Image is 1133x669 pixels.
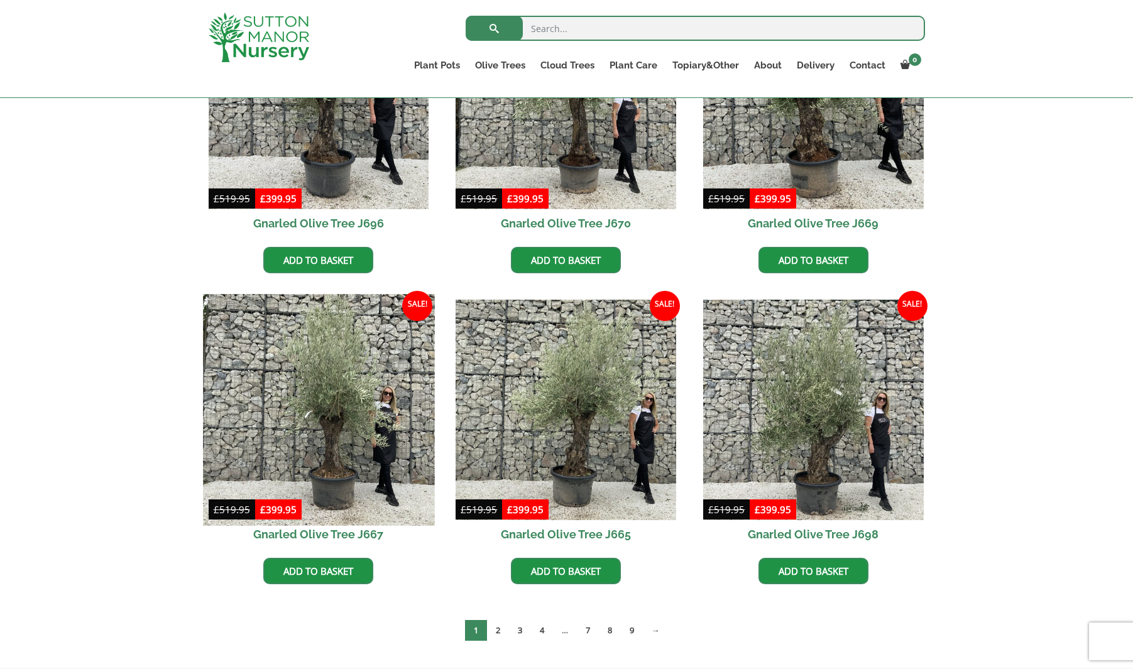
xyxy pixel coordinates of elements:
[209,300,429,548] a: Sale! Gnarled Olive Tree J667
[456,300,676,548] a: Sale! Gnarled Olive Tree J665
[909,53,921,66] span: 0
[260,192,266,205] span: £
[708,192,745,205] bdi: 519.95
[897,291,928,321] span: Sale!
[260,503,266,516] span: £
[263,558,373,584] a: Add to basket: “Gnarled Olive Tree J667”
[755,503,760,516] span: £
[507,503,513,516] span: £
[214,503,219,516] span: £
[643,620,669,641] a: →
[209,619,925,646] nav: Product Pagination
[602,57,665,74] a: Plant Care
[650,291,680,321] span: Sale!
[842,57,893,74] a: Contact
[456,520,676,548] h2: Gnarled Olive Tree J665
[263,247,373,273] a: Add to basket: “Gnarled Olive Tree J696”
[665,57,747,74] a: Topiary&Other
[507,503,544,516] bdi: 399.95
[214,192,250,205] bdi: 519.95
[708,503,714,516] span: £
[703,520,924,548] h2: Gnarled Olive Tree J698
[461,192,497,205] bdi: 519.95
[708,503,745,516] bdi: 519.95
[755,503,791,516] bdi: 399.95
[747,57,789,74] a: About
[456,300,676,520] img: Gnarled Olive Tree J665
[509,620,531,641] a: Page 3
[487,620,509,641] a: Page 2
[214,192,219,205] span: £
[789,57,842,74] a: Delivery
[758,558,868,584] a: Add to basket: “Gnarled Olive Tree J698”
[209,209,429,237] h2: Gnarled Olive Tree J696
[461,192,466,205] span: £
[621,620,643,641] a: Page 9
[209,520,429,548] h2: Gnarled Olive Tree J667
[461,503,466,516] span: £
[461,503,497,516] bdi: 519.95
[893,57,925,74] a: 0
[703,209,924,237] h2: Gnarled Olive Tree J669
[511,247,621,273] a: Add to basket: “Gnarled Olive Tree J670”
[758,247,868,273] a: Add to basket: “Gnarled Olive Tree J669”
[755,192,791,205] bdi: 399.95
[703,300,924,520] img: Gnarled Olive Tree J698
[456,209,676,237] h2: Gnarled Olive Tree J670
[755,192,760,205] span: £
[553,620,577,641] span: …
[260,192,297,205] bdi: 399.95
[214,503,250,516] bdi: 519.95
[203,294,434,525] img: Gnarled Olive Tree J667
[465,620,487,641] span: Page 1
[577,620,599,641] a: Page 7
[708,192,714,205] span: £
[407,57,468,74] a: Plant Pots
[507,192,544,205] bdi: 399.95
[260,503,297,516] bdi: 399.95
[533,57,602,74] a: Cloud Trees
[468,57,533,74] a: Olive Trees
[209,13,309,62] img: logo
[703,300,924,548] a: Sale! Gnarled Olive Tree J698
[599,620,621,641] a: Page 8
[466,16,925,41] input: Search...
[402,291,432,321] span: Sale!
[507,192,513,205] span: £
[511,558,621,584] a: Add to basket: “Gnarled Olive Tree J665”
[531,620,553,641] a: Page 4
